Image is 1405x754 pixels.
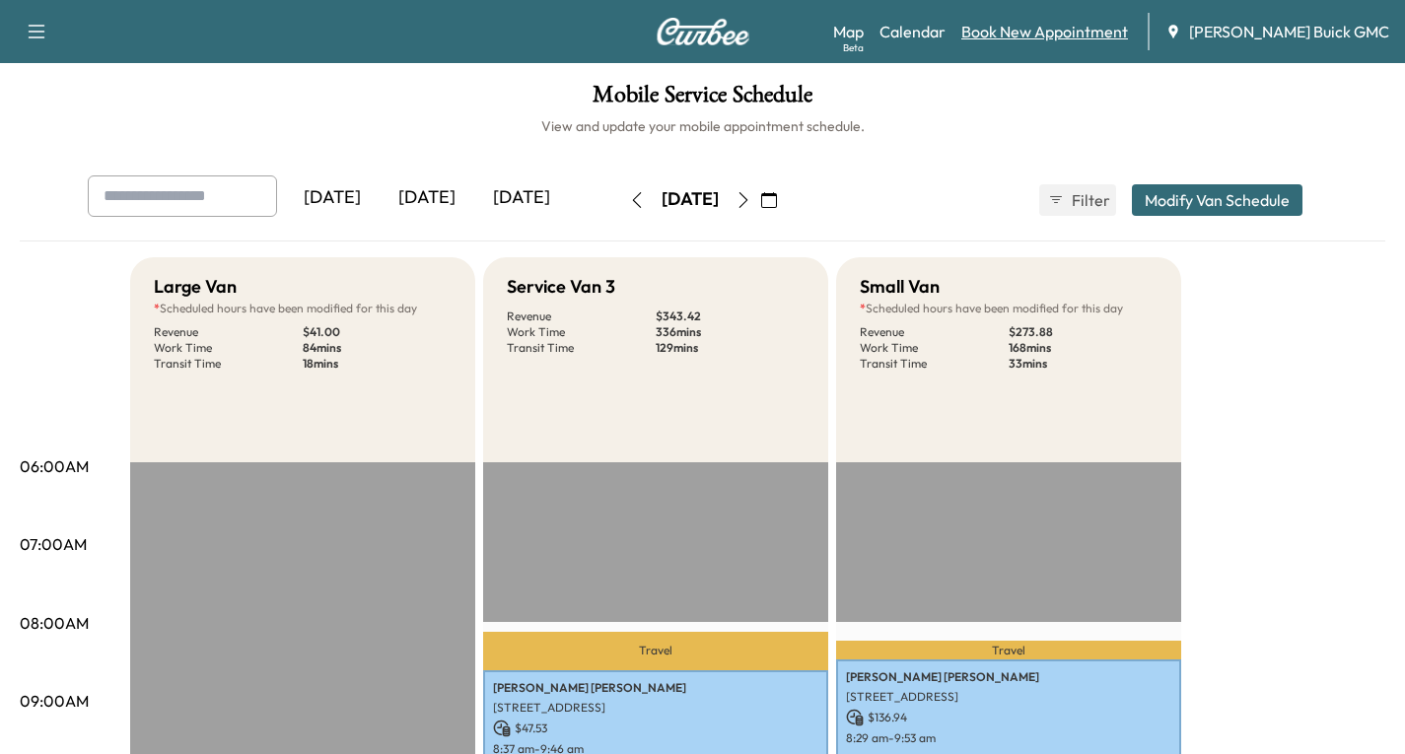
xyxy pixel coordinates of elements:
[20,689,89,713] p: 09:00AM
[656,18,750,45] img: Curbee Logo
[1132,184,1302,216] button: Modify Van Schedule
[303,324,452,340] p: $ 41.00
[285,175,380,221] div: [DATE]
[860,340,1009,356] p: Work Time
[662,187,719,212] div: [DATE]
[493,720,818,737] p: $ 47.53
[1009,340,1158,356] p: 168 mins
[20,454,89,478] p: 06:00AM
[860,324,1009,340] p: Revenue
[154,324,303,340] p: Revenue
[474,175,569,221] div: [DATE]
[1072,188,1107,212] span: Filter
[303,356,452,372] p: 18 mins
[493,700,818,716] p: [STREET_ADDRESS]
[860,356,1009,372] p: Transit Time
[20,83,1385,116] h1: Mobile Service Schedule
[833,20,864,43] a: MapBeta
[656,308,805,324] p: $ 343.42
[846,709,1171,726] p: $ 136.94
[154,340,303,356] p: Work Time
[20,532,87,556] p: 07:00AM
[20,116,1385,136] h6: View and update your mobile appointment schedule.
[483,632,828,670] p: Travel
[961,20,1128,43] a: Book New Appointment
[507,273,615,301] h5: Service Van 3
[846,730,1171,746] p: 8:29 am - 9:53 am
[507,340,656,356] p: Transit Time
[507,308,656,324] p: Revenue
[1009,356,1158,372] p: 33 mins
[846,689,1171,705] p: [STREET_ADDRESS]
[879,20,946,43] a: Calendar
[656,324,805,340] p: 336 mins
[20,611,89,635] p: 08:00AM
[836,641,1181,659] p: Travel
[860,273,940,301] h5: Small Van
[493,680,818,696] p: [PERSON_NAME] [PERSON_NAME]
[860,301,1158,316] p: Scheduled hours have been modified for this day
[1039,184,1116,216] button: Filter
[846,669,1171,685] p: [PERSON_NAME] [PERSON_NAME]
[1189,20,1389,43] span: [PERSON_NAME] Buick GMC
[154,273,237,301] h5: Large Van
[656,340,805,356] p: 129 mins
[1009,324,1158,340] p: $ 273.88
[154,301,452,316] p: Scheduled hours have been modified for this day
[303,340,452,356] p: 84 mins
[154,356,303,372] p: Transit Time
[843,40,864,55] div: Beta
[507,324,656,340] p: Work Time
[380,175,474,221] div: [DATE]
